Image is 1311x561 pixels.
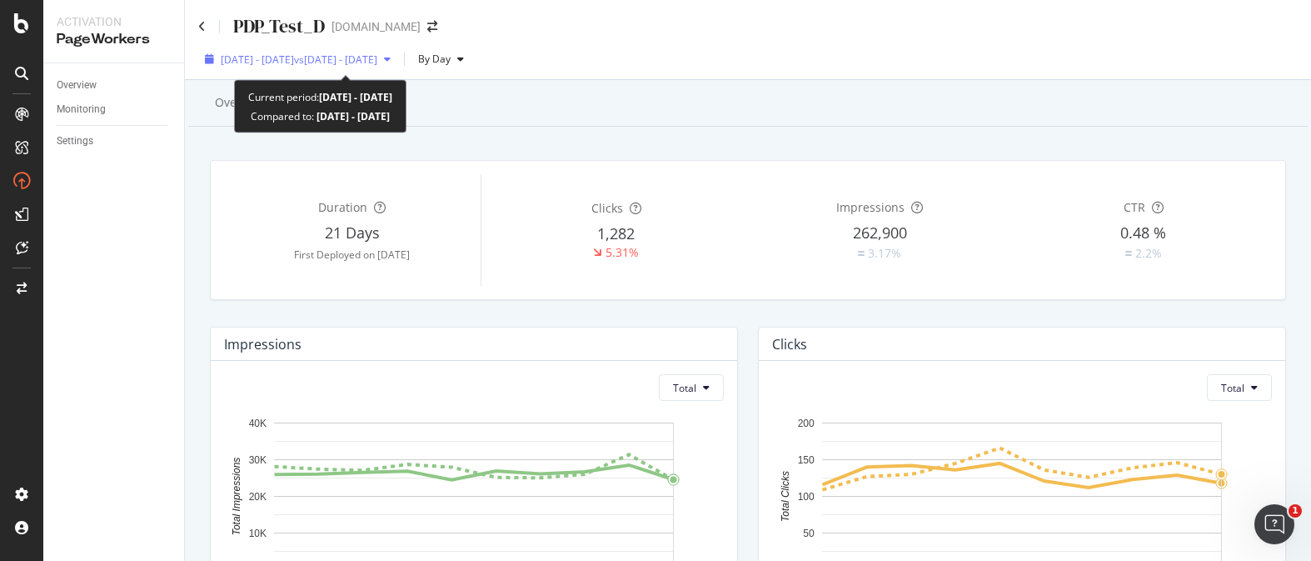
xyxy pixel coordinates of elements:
[1207,374,1272,401] button: Total
[57,13,171,30] div: Activation
[249,454,267,466] text: 30K
[198,46,397,73] button: [DATE] - [DATE]vs[DATE] - [DATE]
[251,107,390,126] div: Compared to:
[427,21,437,33] div: arrow-right-arrow-left
[1124,199,1145,215] span: CTR
[221,53,294,67] span: [DATE] - [DATE]
[57,77,97,94] div: Overview
[1221,381,1244,395] span: Total
[57,101,106,118] div: Monitoring
[1125,251,1132,256] img: Equal
[798,418,815,429] text: 200
[803,528,815,539] text: 50
[198,21,206,33] a: Click to go back
[780,471,791,522] text: Total Clicks
[853,223,907,243] span: 262,900
[57,77,172,94] a: Overview
[215,94,267,111] div: Overview
[249,528,267,539] text: 10K
[798,454,815,466] text: 150
[224,248,481,262] div: First Deployed on [DATE]
[319,90,392,104] b: [DATE] - [DATE]
[231,458,242,536] text: Total Impressions
[659,374,724,401] button: Total
[248,88,392,107] div: Current period:
[858,251,865,256] img: Equal
[1120,223,1166,243] span: 0.48 %
[233,13,325,39] div: PDP_Test_D
[294,53,377,67] span: vs [DATE] - [DATE]
[57,133,172,150] a: Settings
[411,46,471,73] button: By Day
[57,30,171,49] div: PageWorkers
[57,101,172,118] a: Monitoring
[673,381,696,395] span: Total
[1289,504,1302,518] span: 1
[331,18,421,35] div: [DOMAIN_NAME]
[314,109,390,123] b: [DATE] - [DATE]
[249,418,267,429] text: 40K
[57,133,93,150] div: Settings
[249,491,267,503] text: 20K
[325,223,380,243] span: 21 Days
[224,336,302,353] div: Impressions
[798,491,815,503] text: 100
[1135,245,1162,262] div: 2.2%
[1254,504,1294,544] iframe: Intercom live chat
[868,245,901,262] div: 3.17%
[318,199,367,215] span: Duration
[606,244,639,261] div: 5.31%
[591,200,623,216] span: Clicks
[772,336,807,353] div: Clicks
[836,199,905,215] span: Impressions
[597,223,635,243] span: 1,282
[411,52,451,66] span: By Day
